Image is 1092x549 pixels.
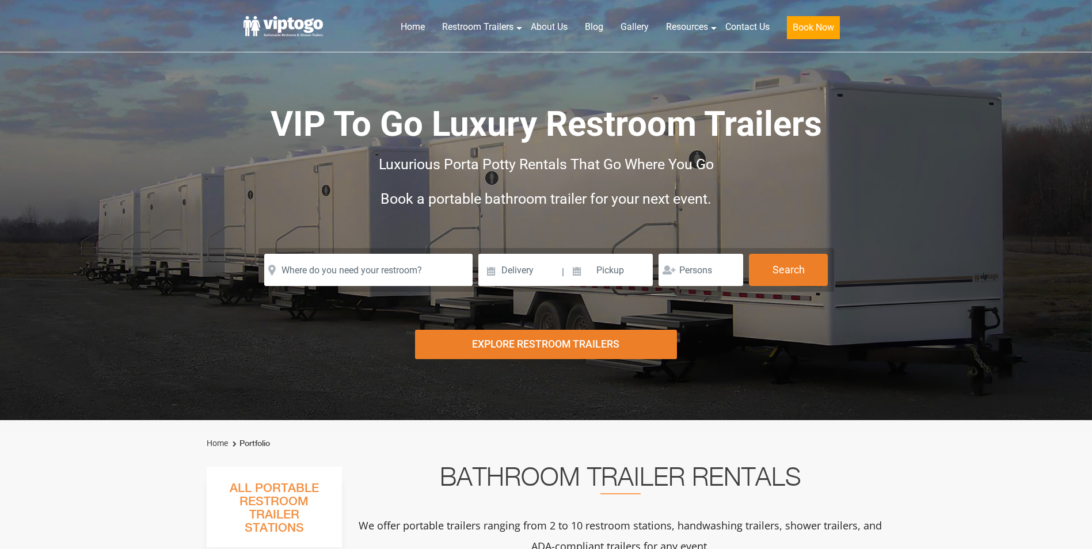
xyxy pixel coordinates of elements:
[717,14,778,40] a: Contact Us
[778,14,849,46] a: Book Now
[787,16,840,39] button: Book Now
[612,14,657,40] a: Gallery
[271,104,822,144] span: VIP To Go Luxury Restroom Trailers
[207,478,342,547] h3: All Portable Restroom Trailer Stations
[381,190,711,207] span: Book a portable bathroom trailer for your next event.
[576,14,612,40] a: Blog
[749,254,828,286] button: Search
[207,439,228,448] a: Home
[392,14,433,40] a: Home
[562,254,564,291] span: |
[566,254,653,286] input: Pickup
[230,437,270,451] li: Portfolio
[522,14,576,40] a: About Us
[433,14,522,40] a: Restroom Trailers
[415,330,677,359] div: Explore Restroom Trailers
[379,156,714,173] span: Luxurious Porta Potty Rentals That Go Where You Go
[478,254,561,286] input: Delivery
[264,254,473,286] input: Where do you need your restroom?
[357,467,884,494] h2: Bathroom Trailer Rentals
[657,14,717,40] a: Resources
[659,254,743,286] input: Persons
